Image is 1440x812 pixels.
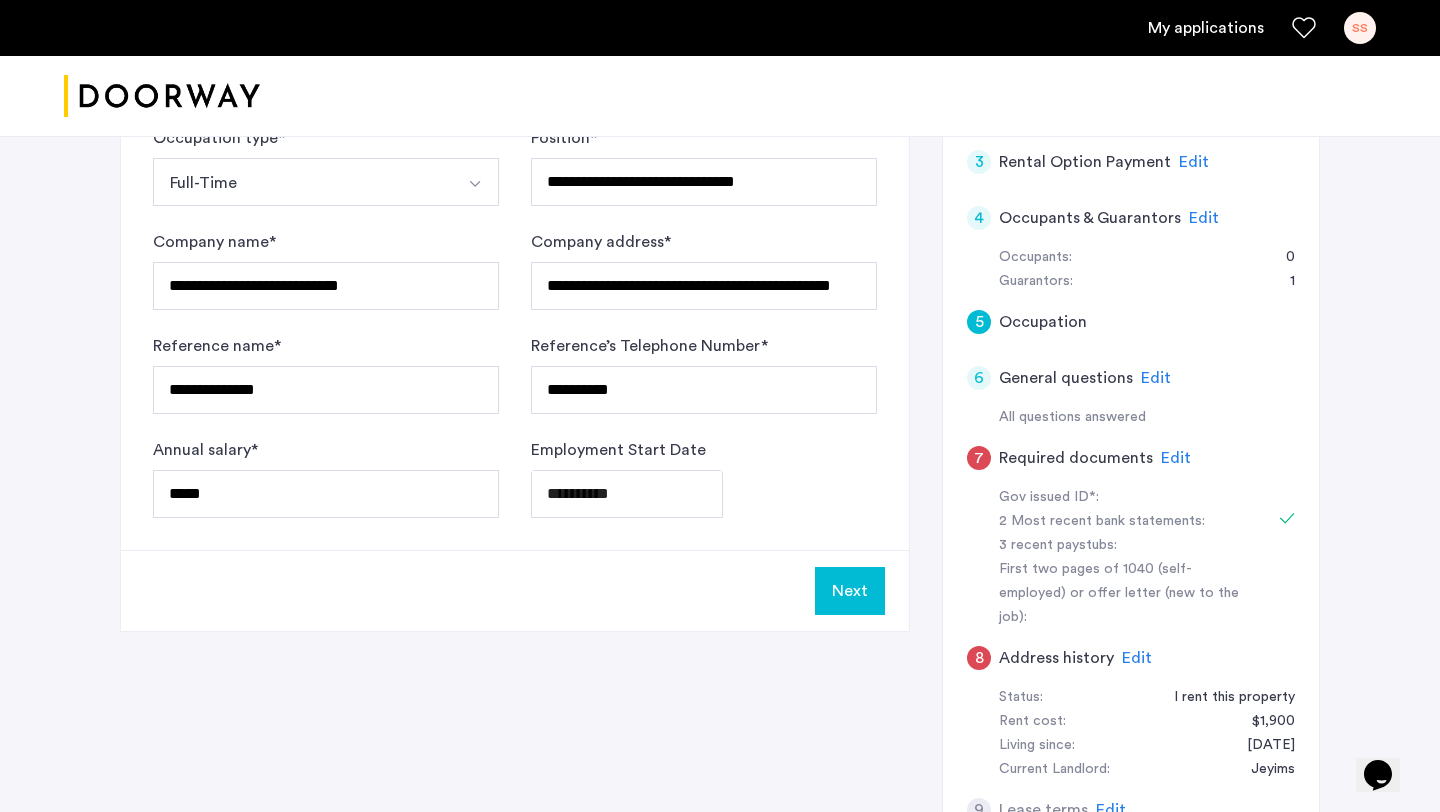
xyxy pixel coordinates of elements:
[999,206,1181,230] h5: Occupants & Guarantors
[999,558,1251,630] div: First two pages of 1040 (self-employed) or offer letter (new to the job):
[153,126,285,150] label: Occupation type *
[1232,710,1295,734] div: $1,900
[467,176,483,192] img: arrow
[999,510,1251,534] div: 2 Most recent bank statements:
[1154,686,1295,710] div: I rent this property
[153,230,276,254] label: Company name *
[999,486,1251,510] div: Gov issued ID*:
[531,126,597,150] label: Position *
[999,758,1110,782] div: Current Landlord:
[967,150,991,174] div: 3
[153,334,281,358] label: Reference name *
[999,150,1171,174] h5: Rental Option Payment
[1266,246,1295,270] div: 0
[999,710,1066,734] div: Rent cost:
[531,470,723,518] input: Employment Start Date
[531,438,706,462] label: Employment Start Date
[999,270,1073,294] div: Guarantors:
[1141,370,1171,386] span: Edit
[999,246,1072,270] div: Occupants:
[1148,16,1264,40] a: My application
[999,734,1075,758] div: Living since:
[999,686,1043,710] div: Status:
[999,446,1153,470] h5: Required documents
[531,230,671,254] label: Company address *
[999,366,1133,390] h5: General questions
[1189,210,1219,226] span: Edit
[967,206,991,230] div: 4
[1344,12,1376,44] div: SS
[64,59,260,134] img: logo
[531,334,768,358] label: Reference’s Telephone Number *
[1179,154,1209,170] span: Edit
[64,59,260,134] a: Cazamio logo
[1270,270,1295,294] div: 1
[999,534,1251,558] div: 3 recent paystubs:
[1161,450,1191,466] span: Edit
[153,438,258,462] label: Annual salary *
[1292,16,1316,40] a: Favorites
[1231,758,1295,782] div: Jeyims
[1356,732,1420,792] iframe: chat widget
[967,366,991,390] div: 6
[153,158,452,206] button: Select option
[1227,734,1295,758] div: 01/01/2025
[999,646,1114,670] h5: Address history
[967,446,991,470] div: 7
[451,158,499,206] button: Select option
[815,567,885,615] button: Next
[1122,650,1152,666] span: Edit
[967,310,991,334] div: 5
[999,310,1087,334] h5: Occupation
[967,646,991,670] div: 8
[999,406,1295,430] div: All questions answered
